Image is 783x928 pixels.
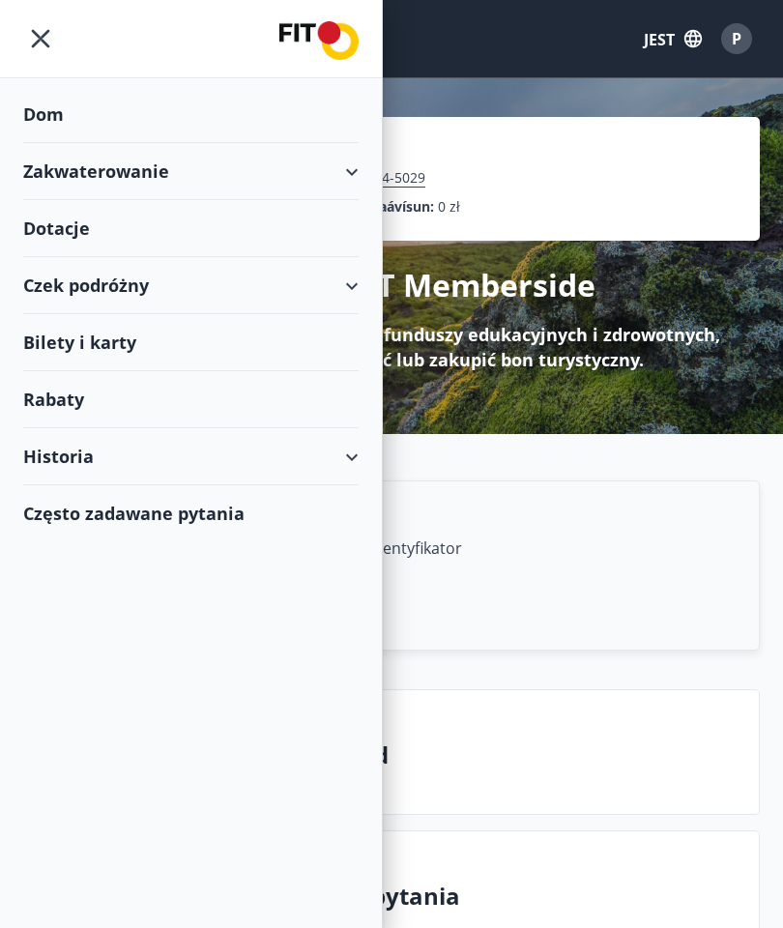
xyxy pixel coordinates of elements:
[23,102,64,126] font: Dom
[279,21,359,60] img: logo_związku
[23,388,84,411] font: Rabaty
[23,159,169,183] font: Zakwaterowanie
[349,197,430,216] font: Ferðaávísun
[188,264,595,305] font: Witamy w FIT Memberside
[438,197,460,216] font: 0 zł
[732,28,741,49] font: P
[23,445,94,468] font: Historia
[64,323,720,371] font: Tutaj możesz ubiegać się o dotacje z funduszy edukacyjnych i zdrowotnych, zarezerwować nieruchomo...
[644,29,675,50] font: JEST
[23,331,136,354] font: Bilety i karty
[23,21,58,56] button: menu
[713,15,760,62] button: P
[430,197,434,216] font: :
[23,274,149,297] font: Czek podróżny
[636,20,710,57] button: JEST
[23,502,245,525] font: Często zadawane pytania
[23,217,90,240] font: Dotacje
